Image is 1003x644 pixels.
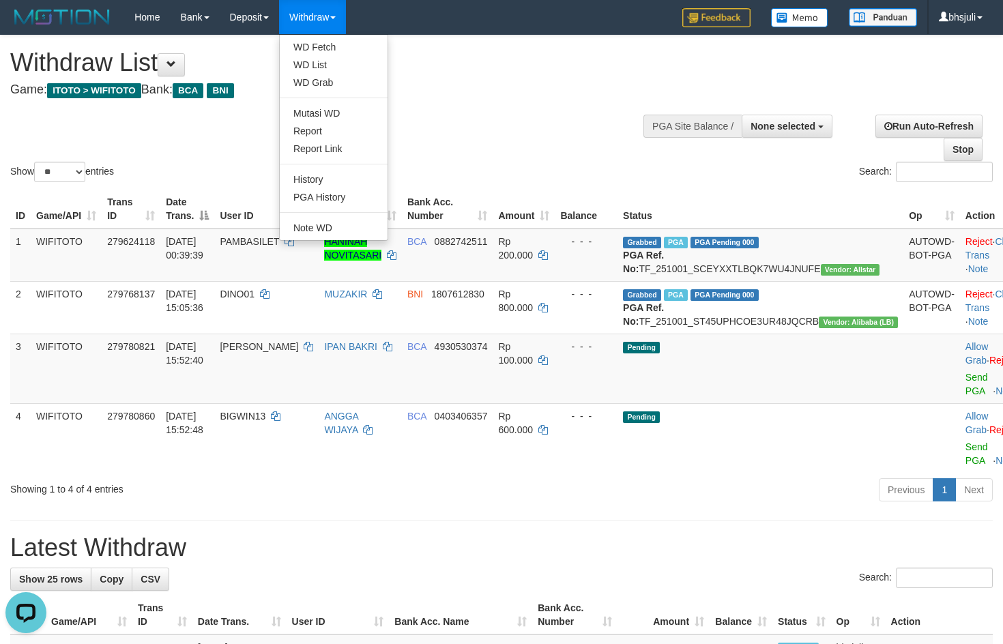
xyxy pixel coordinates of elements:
[968,263,989,274] a: Note
[280,171,388,188] a: History
[886,596,993,634] th: Action
[10,83,655,97] h4: Game: Bank:
[407,289,423,299] span: BNI
[280,219,388,237] a: Note WD
[879,478,933,501] a: Previous
[875,115,983,138] a: Run Auto-Refresh
[132,568,169,591] a: CSV
[166,341,203,366] span: [DATE] 15:52:40
[10,477,408,496] div: Showing 1 to 4 of 4 entries
[132,596,192,634] th: Trans ID: activate to sort column ascending
[402,190,493,229] th: Bank Acc. Number: activate to sort column ascending
[498,236,533,261] span: Rp 200.000
[280,140,388,158] a: Report Link
[31,281,102,334] td: WIFITOTO
[407,236,426,247] span: BCA
[280,188,388,206] a: PGA History
[498,289,533,313] span: Rp 800.000
[31,334,102,403] td: WIFITOTO
[617,596,710,634] th: Amount: activate to sort column ascending
[560,235,612,248] div: - - -
[107,236,155,247] span: 279624118
[623,302,664,327] b: PGA Ref. No:
[617,229,903,282] td: TF_251001_SCEYXXTLBQK7WU4JNUFE
[933,478,956,501] a: 1
[407,341,426,352] span: BCA
[173,83,203,98] span: BCA
[691,237,759,248] span: PGA Pending
[617,281,903,334] td: TF_251001_ST45UPHCOE3UR48JQCRB
[968,316,989,327] a: Note
[555,190,617,229] th: Balance
[10,534,993,561] h1: Latest Withdraw
[10,403,31,473] td: 4
[107,411,155,422] span: 279780860
[617,190,903,229] th: Status
[166,289,203,313] span: [DATE] 15:05:36
[821,264,880,276] span: Vendor URL: https://secure31.1velocity.biz
[31,190,102,229] th: Game/API: activate to sort column ascending
[643,115,742,138] div: PGA Site Balance /
[435,411,488,422] span: Copy 0403406357 to clipboard
[324,289,367,299] a: MUZAKIR
[493,190,555,229] th: Amount: activate to sort column ascending
[389,596,532,634] th: Bank Acc. Name: activate to sort column ascending
[5,5,46,46] button: Open LiveChat chat widget
[287,596,390,634] th: User ID: activate to sort column ascending
[10,334,31,403] td: 3
[324,341,377,352] a: IPAN BAKRI
[903,281,960,334] td: AUTOWD-BOT-PGA
[10,229,31,282] td: 1
[280,122,388,140] a: Report
[849,8,917,27] img: panduan.png
[220,411,265,422] span: BIGWIN13
[965,411,989,435] span: ·
[896,162,993,182] input: Search:
[435,341,488,352] span: Copy 4930530374 to clipboard
[47,83,141,98] span: ITOTO > WIFITOTO
[965,341,989,366] span: ·
[623,250,664,274] b: PGA Ref. No:
[10,190,31,229] th: ID
[896,568,993,588] input: Search:
[903,190,960,229] th: Op: activate to sort column ascending
[751,121,815,132] span: None selected
[623,237,661,248] span: Grabbed
[100,574,123,585] span: Copy
[859,568,993,588] label: Search:
[955,478,993,501] a: Next
[220,289,255,299] span: DINO01
[107,341,155,352] span: 279780821
[831,596,886,634] th: Op: activate to sort column ascending
[560,340,612,353] div: - - -
[623,289,661,301] span: Grabbed
[192,596,287,634] th: Date Trans.: activate to sort column ascending
[280,74,388,91] a: WD Grab
[107,289,155,299] span: 279768137
[10,281,31,334] td: 2
[623,342,660,353] span: Pending
[214,190,319,229] th: User ID: activate to sort column ascending
[772,596,831,634] th: Status: activate to sort column ascending
[160,190,214,229] th: Date Trans.: activate to sort column descending
[742,115,832,138] button: None selected
[280,104,388,122] a: Mutasi WD
[31,229,102,282] td: WIFITOTO
[710,596,772,634] th: Balance: activate to sort column ascending
[965,341,988,366] a: Allow Grab
[664,237,688,248] span: Marked by bhsaldo
[141,574,160,585] span: CSV
[435,236,488,247] span: Copy 0882742511 to clipboard
[859,162,993,182] label: Search:
[664,289,688,301] span: Marked by bhsjuli
[431,289,484,299] span: Copy 1807612830 to clipboard
[19,574,83,585] span: Show 25 rows
[691,289,759,301] span: PGA Pending
[280,56,388,74] a: WD List
[965,411,988,435] a: Allow Grab
[10,49,655,76] h1: Withdraw List
[560,409,612,423] div: - - -
[771,8,828,27] img: Button%20Memo.svg
[207,83,233,98] span: BNI
[560,287,612,301] div: - - -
